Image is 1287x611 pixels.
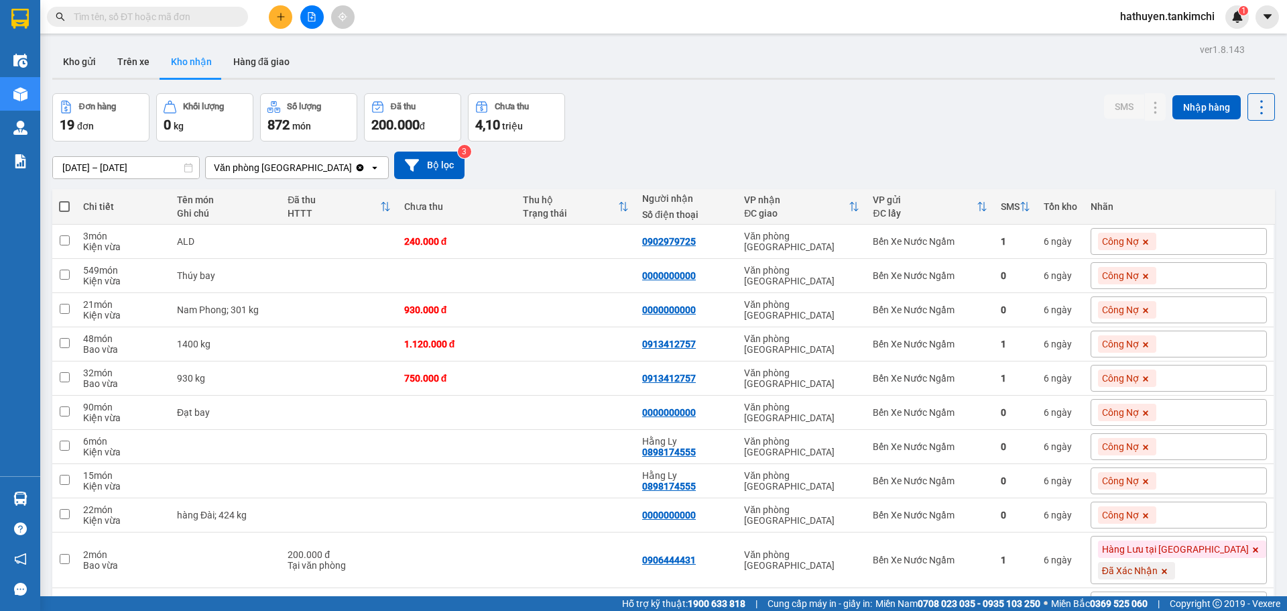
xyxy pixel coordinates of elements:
span: 200.000 [371,117,420,133]
button: Đã thu200.000đ [364,93,461,142]
div: 0000000000 [642,270,696,281]
div: 6 [1044,476,1077,486]
span: đ [420,121,425,131]
span: 1 [1241,6,1245,15]
div: Văn phòng [GEOGRAPHIC_DATA] [214,161,352,174]
img: logo-vxr [11,9,29,29]
div: Trạng thái [523,208,618,219]
div: VP nhận [744,195,849,205]
div: 0913412757 [642,339,696,349]
span: 0 [164,117,171,133]
span: kg [174,121,184,131]
span: Công Nợ [1102,304,1139,316]
span: Công Nợ [1102,441,1139,453]
span: 19 [60,117,74,133]
span: caret-down [1262,11,1274,23]
button: plus [269,5,292,29]
div: Văn phòng [GEOGRAPHIC_DATA] [744,265,859,286]
div: 6 [1044,373,1077,384]
div: 2 món [83,549,164,560]
span: Hàng Lưu tại [GEOGRAPHIC_DATA] [1102,543,1249,555]
div: SMS [1001,201,1020,212]
div: 6 [1044,407,1077,418]
span: notification [14,553,27,565]
div: Đạt bay [177,407,274,418]
div: Tên món [177,195,274,205]
div: Hằng Ly [642,436,731,447]
div: Kiện vừa [83,481,164,492]
div: 0898174555 [642,447,696,457]
span: Công Nợ [1102,509,1139,521]
div: 48 món [83,333,164,344]
button: Nhập hàng [1172,95,1241,119]
div: hàng Đài; 424 kg [177,510,274,520]
span: hathuyen.tankimchi [1109,8,1225,25]
th: Toggle SortBy [994,189,1037,225]
div: 0 [1001,304,1030,315]
div: Văn phòng [GEOGRAPHIC_DATA] [744,299,859,321]
span: Công Nợ [1102,338,1139,350]
div: 1 [1001,373,1030,384]
div: Văn phòng [GEOGRAPHIC_DATA] [744,436,859,457]
div: 6 [1044,510,1077,520]
span: ngày [1051,555,1072,565]
div: 0902979725 [642,236,696,247]
button: file-add [300,5,324,29]
button: Kho gửi [52,46,107,78]
div: 0906444431 [642,555,696,565]
input: Tìm tên, số ĐT hoặc mã đơn [74,9,232,24]
div: Bến Xe Nước Ngầm [873,555,987,565]
div: Văn phòng [GEOGRAPHIC_DATA] [744,368,859,389]
input: Selected Văn phòng Đà Nẵng. [353,161,355,174]
div: 32 món [83,368,164,378]
div: Văn phòng [GEOGRAPHIC_DATA] [744,402,859,423]
div: Đơn hàng [79,102,116,111]
div: 549 món [83,265,164,276]
div: Bến Xe Nước Ngầm [873,373,987,384]
span: Đã Xác Nhận [1102,565,1158,577]
div: HTTT [288,208,380,219]
span: copyright [1213,599,1222,608]
div: 1.120.000 đ [404,339,510,349]
span: | [755,596,757,611]
button: Bộ lọc [394,152,465,179]
div: 0898174555 [642,481,696,492]
div: Người nhận [642,193,731,204]
div: Bến Xe Nước Ngầm [873,510,987,520]
span: ngày [1051,373,1072,384]
div: 0000000000 [642,407,696,418]
div: 6 món [83,436,164,447]
div: Chưa thu [495,102,529,111]
span: Công Nợ [1102,270,1139,282]
span: ⚪️ [1044,601,1048,606]
div: 6 [1044,441,1077,452]
button: Đơn hàng19đơn [52,93,149,142]
div: Số điện thoại [642,209,731,220]
span: ngày [1051,339,1072,349]
span: ngày [1051,270,1072,281]
th: Toggle SortBy [516,189,635,225]
sup: 3 [458,145,471,158]
span: ngày [1051,510,1072,520]
div: 0 [1001,441,1030,452]
div: Bến Xe Nước Ngầm [873,304,987,315]
div: Hằng Ly [642,470,731,481]
div: 21 món [83,299,164,310]
div: 200.000 đ [288,549,391,560]
div: 0 [1001,270,1030,281]
div: Bến Xe Nước Ngầm [873,339,987,349]
div: ĐC giao [744,208,849,219]
span: Hỗ trợ kỹ thuật: [622,596,745,611]
div: ver 1.8.143 [1200,42,1245,57]
div: Chi tiết [83,201,164,212]
div: 90 món [83,402,164,412]
svg: open [369,162,380,173]
div: VP gửi [873,195,976,205]
div: 6 [1044,304,1077,315]
div: Văn phòng [GEOGRAPHIC_DATA] [744,333,859,355]
div: Kiện vừa [83,447,164,457]
button: Trên xe [107,46,160,78]
div: Bao vừa [83,560,164,571]
div: Đã thu [288,195,380,205]
button: Kho nhận [160,46,223,78]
